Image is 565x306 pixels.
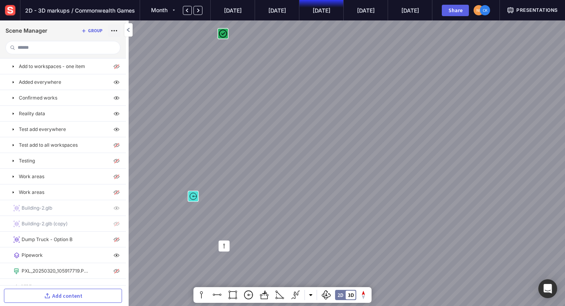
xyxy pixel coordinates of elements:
div: Group [88,29,102,33]
p: PXL_20250320_105917719.PORTRAIT.ORIGINAL.jpg [22,267,90,275]
p: Added everywhere [19,79,61,86]
text: CK [483,8,488,13]
p: Reality data [19,110,45,117]
div: 2D [337,293,343,298]
p: Building-2.glb [22,205,52,212]
p: Test add everywhere [19,126,66,133]
p: Dump Truck - Option B [22,236,73,243]
img: visibility-on.svg [112,77,121,87]
button: Group [79,26,104,35]
span: Presentations [516,7,558,14]
img: visibility-on.svg [112,251,121,260]
text: NK [476,8,482,13]
p: Work areas [19,189,44,196]
div: 3D [348,293,354,298]
img: visibility-on.svg [112,93,121,103]
img: visibility-on.svg [112,125,121,134]
div: Open Intercom Messenger [538,279,557,298]
div: Add content [52,293,82,299]
img: visibility-off.svg [112,235,121,244]
span: 2D - 3D markups / Commonwealth Games [25,6,135,15]
img: visibility-off.svg [112,219,121,229]
img: sensat [3,3,17,17]
img: visibility-on.svg [112,109,121,118]
button: Share [442,5,469,16]
p: Testing [19,157,35,164]
img: visibility-off.svg [112,156,121,166]
p: YAY! [22,283,31,290]
p: Test add to all workspaces [19,142,78,149]
span: Month [151,7,168,13]
img: markup-icon-approved.svg [218,28,228,39]
img: visibility-off.svg [112,140,121,150]
img: visibility-on.svg [112,203,121,213]
img: visibility-off.svg [112,266,121,276]
p: Building-2.glb (copy) [22,220,67,227]
button: Add content [4,289,122,303]
p: Pipework [22,252,43,259]
p: Add to workspaces - one item [19,63,85,70]
img: visibility-off.svg [112,172,121,181]
img: geo-tagged-image.svg [13,267,20,275]
img: visibility-off.svg [112,188,121,197]
img: visibility-on.svg [112,282,121,291]
p: Work areas [19,173,44,180]
img: presentation.svg [507,7,514,14]
img: visibility-off.svg [112,62,121,71]
p: Confirmed works [19,94,57,101]
div: Share [445,7,465,13]
h1: Scene Manager [5,28,47,34]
